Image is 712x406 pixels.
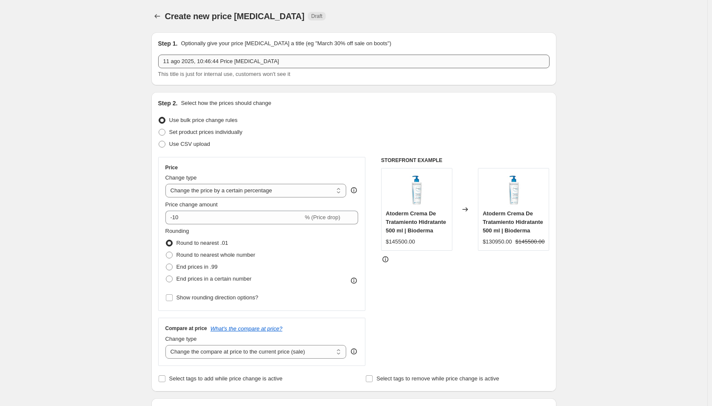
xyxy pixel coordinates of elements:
[181,99,271,107] p: Select how the prices should change
[177,294,258,301] span: Show rounding direction options?
[165,211,303,224] input: -15
[169,141,210,147] span: Use CSV upload
[211,325,283,332] button: What's the compare at price?
[386,238,415,246] div: $145500.00
[483,210,543,234] span: Atoderm Crema De Tratamiento Hidratante 500 ml | Bioderma
[158,71,290,77] span: This title is just for internal use, customers won't see it
[386,210,446,234] span: Atoderm Crema De Tratamiento Hidratante 500 ml | Bioderma
[177,240,228,246] span: Round to nearest .01
[350,347,358,356] div: help
[177,252,255,258] span: Round to nearest whole number
[165,164,178,171] h3: Price
[169,117,237,123] span: Use bulk price change rules
[158,55,550,68] input: 30% off holiday sale
[169,129,243,135] span: Set product prices individually
[169,375,283,382] span: Select tags to add while price change is active
[165,12,305,21] span: Create new price [MEDICAL_DATA]
[483,238,512,246] div: $130950.00
[497,173,531,207] img: 10084_2e8ddafe-65b2-4233-8b78-e5bcfe2d7398_80x.jpg
[177,275,252,282] span: End prices in a certain number
[305,214,340,220] span: % (Price drop)
[158,39,178,48] h2: Step 1.
[181,39,391,48] p: Optionally give your price [MEDICAL_DATA] a title (eg "March 30% off sale on boots")
[177,264,218,270] span: End prices in .99
[165,325,207,332] h3: Compare at price
[376,375,499,382] span: Select tags to remove while price change is active
[165,228,189,234] span: Rounding
[381,157,550,164] h6: STOREFRONT EXAMPLE
[151,10,163,22] button: Price change jobs
[515,238,545,246] strike: $145500.00
[350,186,358,194] div: help
[399,173,434,207] img: 10084_2e8ddafe-65b2-4233-8b78-e5bcfe2d7398_80x.jpg
[165,174,197,181] span: Change type
[311,13,322,20] span: Draft
[165,201,218,208] span: Price change amount
[165,336,197,342] span: Change type
[158,99,178,107] h2: Step 2.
